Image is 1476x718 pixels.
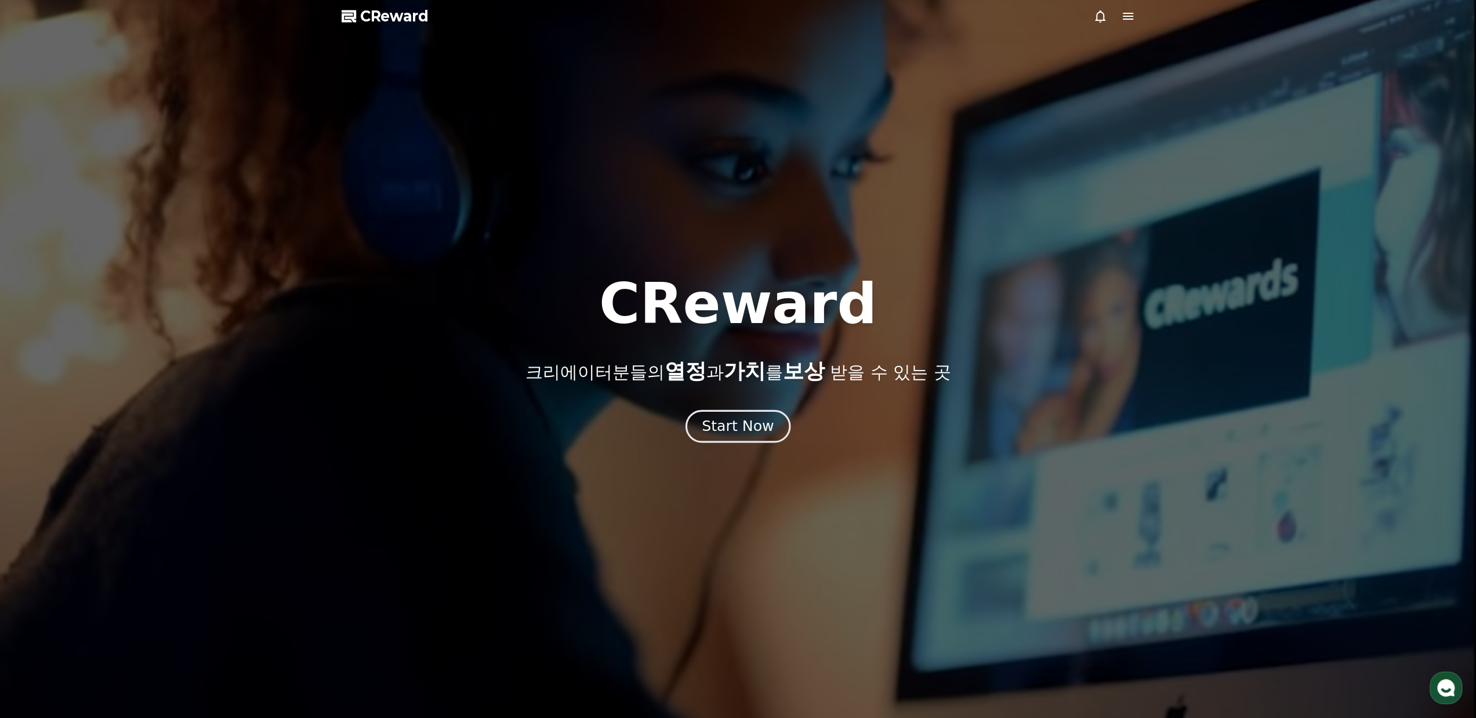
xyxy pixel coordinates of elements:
span: 가치 [723,359,765,383]
h1: CReward [599,276,877,332]
div: Start Now [702,416,774,436]
p: 크리에이터분들의 과 를 받을 수 있는 곳 [525,360,951,383]
a: 설정 [150,368,223,397]
a: Start Now [688,422,788,433]
a: CReward [342,7,429,26]
a: 대화 [77,368,150,397]
span: CReward [360,7,429,26]
span: 열정 [664,359,706,383]
a: 홈 [3,368,77,397]
button: Start Now [686,410,790,443]
span: 대화 [106,386,120,395]
span: 설정 [179,385,193,394]
span: 홈 [37,385,43,394]
span: 보상 [782,359,824,383]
